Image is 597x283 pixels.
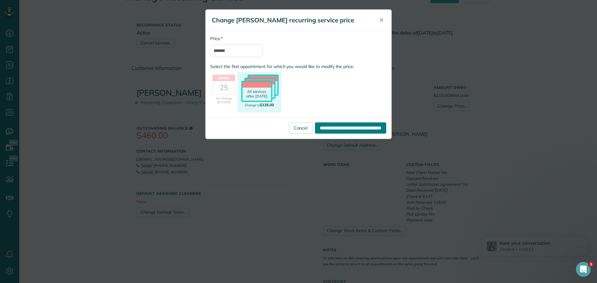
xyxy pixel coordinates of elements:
[210,35,223,42] label: Price
[213,75,235,81] header: [DATE]
[240,103,279,107] div: Change to
[379,16,384,24] span: ✕
[27,24,107,30] p: Message from ZenBot, sent 2d ago
[212,16,370,25] h5: Change [PERSON_NAME] recurring service price
[9,13,115,34] div: message notification from ZenBot, 2d ago. Rate your conversation
[243,88,271,101] div: All services after [DATE]
[212,97,235,104] div: No change ($115.00)
[27,18,107,24] p: Rate your conversation
[289,122,312,134] a: Cancel
[260,103,274,107] span: $135.00
[589,262,594,267] span: 1
[213,81,235,94] div: 25
[576,262,591,277] iframe: Intercom live chat
[210,63,387,70] label: Select the first appointment for which you would like to modify the price:
[14,19,24,29] img: Profile image for ZenBot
